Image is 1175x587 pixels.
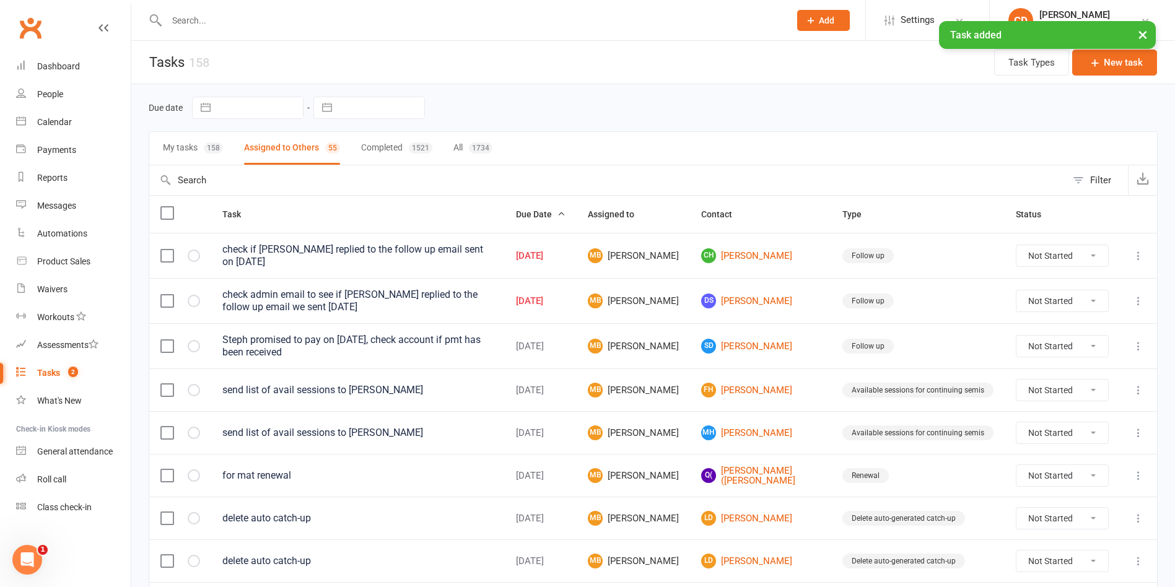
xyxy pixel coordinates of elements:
[701,209,746,219] span: Contact
[37,201,76,211] div: Messages
[131,41,209,84] h1: Tasks
[469,142,492,154] div: 1734
[37,61,80,71] div: Dashboard
[16,438,131,466] a: General attendance kiosk mode
[588,468,679,483] span: [PERSON_NAME]
[222,384,494,396] div: send list of avail sessions to [PERSON_NAME]
[516,296,566,307] div: [DATE]
[16,53,131,80] a: Dashboard
[222,209,255,219] span: Task
[16,220,131,248] a: Automations
[37,312,74,322] div: Workouts
[588,248,603,263] span: MB
[453,132,492,165] button: All1734
[797,10,850,31] button: Add
[701,383,716,398] span: FH
[701,554,716,568] span: LD
[842,339,894,354] div: Follow up
[68,367,78,377] span: 2
[842,425,994,440] div: Available sessions for continuing semis
[701,248,716,263] span: CH
[842,383,994,398] div: Available sessions for continuing semis
[588,339,603,354] span: MB
[1039,20,1116,32] div: Pilates Can Manuka
[15,12,46,43] a: Clubworx
[37,117,72,127] div: Calendar
[701,339,820,354] a: SD[PERSON_NAME]
[701,339,716,354] span: SD
[516,428,566,438] div: [DATE]
[701,425,820,440] a: MH[PERSON_NAME]
[516,251,566,261] div: [DATE]
[819,15,834,25] span: Add
[842,554,965,568] div: Delete auto-generated catch-up
[516,209,566,219] span: Due Date
[16,359,131,387] a: Tasks 2
[189,55,209,70] div: 158
[842,207,875,222] button: Type
[701,425,716,440] span: MH
[701,293,820,308] a: DS[PERSON_NAME]
[1132,21,1154,48] button: ×
[37,228,87,238] div: Automations
[842,511,965,526] div: Delete auto-generated catch-up
[16,303,131,331] a: Workouts
[16,136,131,164] a: Payments
[588,209,648,219] span: Assigned to
[149,165,1067,195] input: Search
[588,293,603,308] span: MB
[516,207,566,222] button: Due Date
[222,427,494,439] div: send list of avail sessions to [PERSON_NAME]
[222,243,494,268] div: check if [PERSON_NAME] replied to the follow up email sent on [DATE]
[588,383,603,398] span: MB
[701,554,820,568] a: LD[PERSON_NAME]
[37,446,113,456] div: General attendance
[516,471,566,481] div: [DATE]
[16,276,131,303] a: Waivers
[16,164,131,192] a: Reports
[588,207,648,222] button: Assigned to
[37,368,60,378] div: Tasks
[16,108,131,136] a: Calendar
[16,331,131,359] a: Assessments
[16,494,131,521] a: Class kiosk mode
[701,383,820,398] a: FH[PERSON_NAME]
[222,207,255,222] button: Task
[701,468,716,483] span: Q(
[37,284,68,294] div: Waivers
[516,513,566,524] div: [DATE]
[163,12,781,29] input: Search...
[516,556,566,567] div: [DATE]
[588,511,603,526] span: MB
[37,340,98,350] div: Assessments
[588,248,679,263] span: [PERSON_NAME]
[37,256,90,266] div: Product Sales
[701,293,716,308] span: DS
[1016,207,1055,222] button: Status
[588,554,679,568] span: [PERSON_NAME]
[1072,50,1157,76] button: New task
[588,554,603,568] span: MB
[204,142,223,154] div: 158
[588,425,679,440] span: [PERSON_NAME]
[37,145,76,155] div: Payments
[901,6,935,34] span: Settings
[222,469,494,482] div: for mat renewal
[222,555,494,567] div: delete auto catch-up
[37,396,82,406] div: What's New
[37,502,92,512] div: Class check-in
[38,545,48,555] span: 1
[1016,209,1055,219] span: Status
[588,468,603,483] span: MB
[701,511,716,526] span: LD
[701,248,820,263] a: CH[PERSON_NAME]
[222,289,494,313] div: check admin email to see if [PERSON_NAME] replied to the follow up email we sent [DATE]
[37,173,68,183] div: Reports
[16,80,131,108] a: People
[588,383,679,398] span: [PERSON_NAME]
[516,385,566,396] div: [DATE]
[1008,8,1033,33] div: CD
[842,468,889,483] div: Renewal
[244,132,340,165] button: Assigned to Others55
[1067,165,1128,195] button: Filter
